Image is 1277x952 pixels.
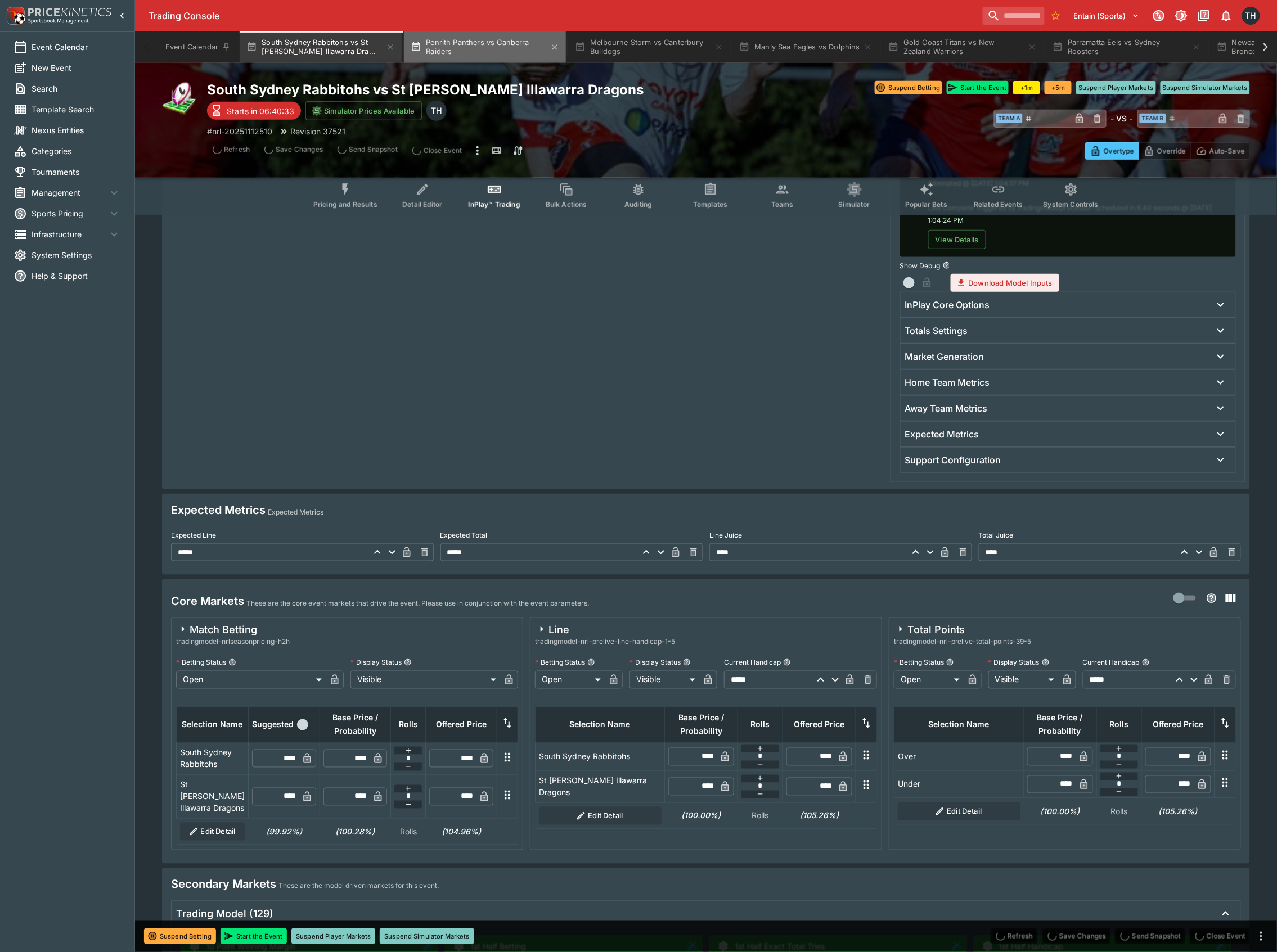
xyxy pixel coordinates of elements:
[1045,81,1072,94] button: +5m
[905,377,990,389] h6: Home Team Metrics
[1216,6,1236,26] button: Notifications
[177,775,249,819] td: St [PERSON_NAME] Illawarra Dragons
[539,807,662,825] button: Edit Detail
[176,622,290,636] div: Match Betting
[1044,200,1099,209] span: System Controls
[429,826,494,838] h6: (104.96%)
[732,31,879,63] button: Manly Sea Eagles vs Dolphins
[683,658,691,666] button: Display Status
[738,707,783,743] th: Rolls
[305,101,422,120] button: Simulator Prices Available
[905,454,1001,466] h6: Support Configuration
[278,881,439,892] p: These are the model driven markets for this event.
[1067,7,1146,25] button: Select Tenant
[350,658,402,667] p: Display Status
[252,826,317,838] h6: (99.92%)
[928,230,986,249] button: View Details
[3,4,26,27] img: PriceKinetics Logo
[32,249,121,261] span: System Settings
[882,31,1044,63] button: Gold Coast Titans vs New Zealand Warriors
[629,658,681,667] p: Display Status
[724,658,781,667] p: Current Handicap
[905,200,947,209] span: Popular Bets
[629,671,699,689] div: Visible
[227,105,294,117] p: Starts in 06:40:33
[996,114,1023,123] span: Team A
[207,125,272,137] p: Copy To Clipboard
[536,743,665,770] td: South Sydney Rabbitohs
[693,200,727,209] span: Templates
[1111,112,1133,124] h6: - VS -
[32,62,121,74] span: New Event
[144,928,216,944] button: Suspend Betting
[946,658,954,666] button: Betting Status
[943,261,951,269] button: Show Debug
[1254,930,1268,943] button: more
[1145,806,1212,818] h6: (105.26%)
[1042,658,1050,666] button: Display Status
[32,166,121,178] span: Tournaments
[894,671,964,689] div: Open
[979,526,1242,543] label: Total Juice
[905,351,984,363] h6: Market Generation
[900,261,941,270] p: Show Debug
[839,200,870,209] span: Simulator
[1097,707,1142,743] th: Rolls
[741,810,780,822] p: Rolls
[894,622,1032,636] div: Total Points
[1239,3,1263,28] button: Todd Henderson
[440,526,703,543] label: Expected Total
[350,671,500,689] div: Visible
[905,428,979,440] h6: Expected Metrics
[176,658,226,667] p: Betting Status
[905,325,968,337] h6: Totals Settings
[894,743,1024,770] td: Over
[1157,145,1186,157] p: Override
[1013,81,1040,94] button: +1m
[176,908,273,921] h5: Trading Model (129)
[1242,7,1260,25] div: Todd Henderson
[162,81,198,117] img: rugby_league.png
[404,658,412,666] button: Display Status
[1085,142,1250,160] div: Start From
[1104,145,1134,157] p: Overtype
[32,145,121,157] span: Categories
[898,802,1020,820] button: Edit Detail
[469,200,520,209] span: InPlay™ Trading
[951,274,1059,292] button: Download Model Inputs
[171,877,276,892] h4: Secondary Markets
[1046,31,1208,63] button: Parramatta Eels vs Sydney Roosters
[535,636,675,647] span: tradingmodel-nrl-prelive-line-handicap-1-5
[313,200,377,209] span: Pricing and Results
[1140,114,1166,123] span: Team B
[380,928,474,944] button: Suspend Simulator Markets
[176,636,290,647] span: tradingmodel-nrlseasonpricing-h2h
[771,200,794,209] span: Teams
[709,526,972,543] label: Line Juice
[786,810,853,822] h6: (105.26%)
[905,299,990,311] h6: InPlay Core Options
[1191,142,1250,160] button: Auto-Save
[207,81,729,98] h2: Copy To Clipboard
[928,179,1212,224] span: Attempted @ [DATE] 1:04:17 PM Last Complete Triggered by tradingmodelprocessor-scheduled in 6.40 ...
[32,103,121,115] span: Template Search
[228,658,236,666] button: Betting Status
[1194,6,1214,26] button: Documentation
[536,707,665,743] th: Selection Name
[404,31,566,63] button: Penrith Panthers vs Canberra Raiders
[1142,707,1215,743] th: Offered Price
[665,707,738,743] th: Base Price / Probability
[1209,145,1245,157] p: Auto-Save
[149,10,978,22] div: Trading Console
[1024,707,1097,743] th: Base Price / Probability
[32,124,121,136] span: Nexus Entities
[894,636,1032,647] span: tradingmodel-nrl-prelive-total-points-39-5
[894,658,944,667] p: Betting Status
[28,19,89,24] img: Sportsbook Management
[624,200,652,209] span: Auditing
[1149,6,1169,26] button: Connected to PK
[1171,6,1191,26] button: Toggle light/dark mode
[988,671,1058,689] div: Visible
[32,41,121,53] span: Event Calendar
[32,83,121,94] span: Search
